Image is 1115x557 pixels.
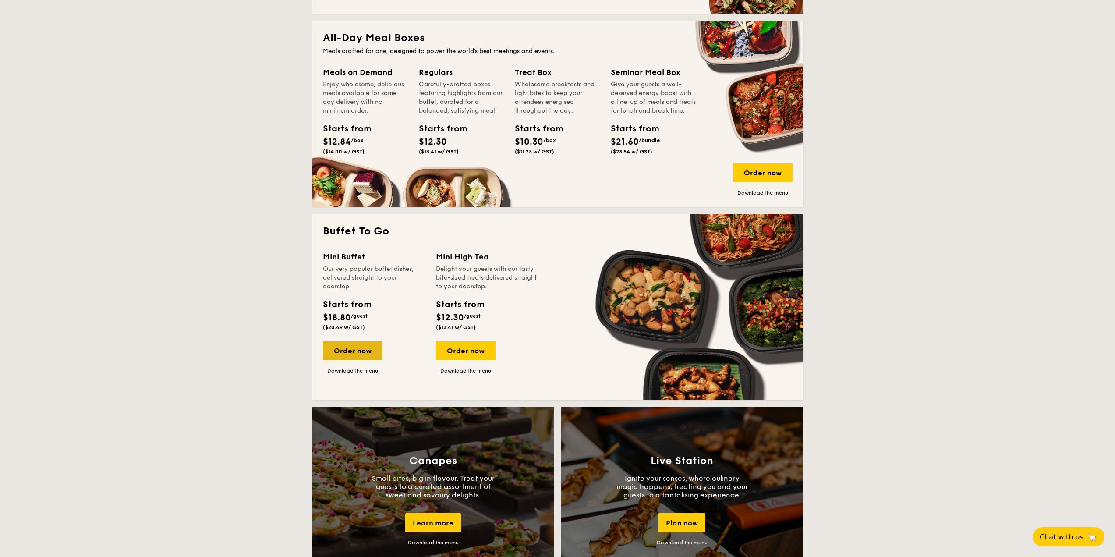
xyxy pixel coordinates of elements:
[1040,533,1083,541] span: Chat with us
[405,513,461,532] div: Learn more
[515,122,554,135] div: Starts from
[323,312,351,323] span: $18.80
[419,122,458,135] div: Starts from
[323,251,425,263] div: Mini Buffet
[419,66,504,78] div: Regulars
[733,189,793,196] a: Download the menu
[323,324,365,330] span: ($20.49 w/ GST)
[419,80,504,115] div: Carefully-crafted boxes featuring highlights from our buffet, curated for a balanced, satisfying ...
[651,455,713,467] h3: Live Station
[1087,532,1097,542] span: 🦙
[436,312,464,323] span: $12.30
[436,341,496,360] div: Order now
[616,474,748,499] p: Ignite your senses, where culinary magic happens, treating you and your guests to a tantalising e...
[1033,527,1104,546] button: Chat with us🦙
[323,137,351,147] span: $12.84
[323,122,362,135] div: Starts from
[323,367,382,374] a: Download the menu
[436,298,484,311] div: Starts from
[611,122,650,135] div: Starts from
[351,137,364,143] span: /box
[611,80,696,115] div: Give your guests a well-deserved energy boost with a line-up of meals and treats for lunch and br...
[436,251,538,263] div: Mini High Tea
[323,80,408,115] div: Enjoy wholesome, delicious meals available for same-day delivery with no minimum order.
[323,265,425,291] div: Our very popular buffet dishes, delivered straight to your doorstep.
[658,513,705,532] div: Plan now
[657,539,708,546] a: Download the menu
[323,47,793,56] div: Meals crafted for one, designed to power the world's best meetings and events.
[543,137,556,143] span: /box
[409,455,457,467] h3: Canapes
[733,163,793,182] div: Order now
[323,224,793,238] h2: Buffet To Go
[419,149,459,155] span: ($13.41 w/ GST)
[515,137,543,147] span: $10.30
[611,149,652,155] span: ($23.54 w/ GST)
[323,341,382,360] div: Order now
[436,265,538,291] div: Delight your guests with our tasty bite-sized treats delivered straight to your doorstep.
[611,66,696,78] div: Seminar Meal Box
[436,324,476,330] span: ($13.41 w/ GST)
[515,66,600,78] div: Treat Box
[408,539,459,546] a: Download the menu
[323,31,793,45] h2: All-Day Meal Boxes
[323,149,365,155] span: ($14.00 w/ GST)
[515,80,600,115] div: Wholesome breakfasts and light bites to keep your attendees energised throughout the day.
[323,66,408,78] div: Meals on Demand
[436,367,496,374] a: Download the menu
[515,149,554,155] span: ($11.23 w/ GST)
[639,137,660,143] span: /bundle
[419,137,447,147] span: $12.30
[464,313,481,319] span: /guest
[368,474,499,499] p: Small bites, big in flavour. Treat your guests to a curated assortment of sweet and savoury delig...
[323,298,371,311] div: Starts from
[351,313,368,319] span: /guest
[611,137,639,147] span: $21.60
